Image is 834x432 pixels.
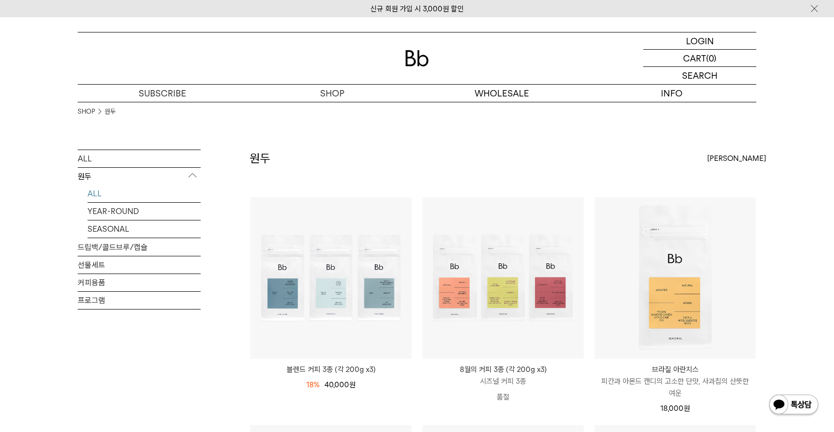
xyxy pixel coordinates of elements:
span: 원 [349,380,356,389]
a: 원두 [105,107,116,117]
a: 선물세트 [78,256,201,274]
p: SEARCH [682,67,717,84]
img: 카카오톡 채널 1:1 채팅 버튼 [768,394,819,417]
a: 브라질 아란치스 피칸과 아몬드 캔디의 고소한 단맛, 사과칩의 산뜻한 여운 [595,364,756,399]
a: 8월의 커피 3종 (각 200g x3) 시즈널 커피 3종 [422,364,584,387]
a: SUBSCRIBE [78,85,247,102]
a: ALL [78,150,201,167]
img: 8월의 커피 3종 (각 200g x3) [422,197,584,359]
a: SHOP [78,107,95,117]
p: 피칸과 아몬드 캔디의 고소한 단맛, 사과칩의 산뜻한 여운 [595,375,756,399]
a: CART (0) [643,50,756,67]
a: 프로그램 [78,292,201,309]
p: 브라질 아란치스 [595,364,756,375]
img: 블렌드 커피 3종 (각 200g x3) [250,197,412,359]
p: CART [683,50,706,66]
a: ALL [88,185,201,202]
span: 40,000 [325,380,356,389]
span: 원 [684,404,690,413]
p: 시즈널 커피 3종 [422,375,584,387]
a: 신규 회원 가입 시 3,000원 할인 [370,4,464,13]
img: 로고 [405,50,429,66]
a: 커피용품 [78,274,201,291]
a: LOGIN [643,32,756,50]
a: SEASONAL [88,220,201,238]
p: 원두 [78,168,201,185]
p: INFO [587,85,756,102]
a: SHOP [247,85,417,102]
p: 8월의 커피 3종 (각 200g x3) [422,364,584,375]
p: LOGIN [686,32,714,49]
p: WHOLESALE [417,85,587,102]
div: 18% [306,379,320,391]
a: YEAR-ROUND [88,203,201,220]
p: 품절 [422,387,584,407]
img: 브라질 아란치스 [595,197,756,359]
span: 18,000 [660,404,690,413]
a: 드립백/콜드브루/캡슐 [78,239,201,256]
p: (0) [706,50,716,66]
h2: 원두 [250,150,270,167]
a: 블렌드 커피 3종 (각 200g x3) [250,364,412,375]
span: [PERSON_NAME] [707,153,766,164]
